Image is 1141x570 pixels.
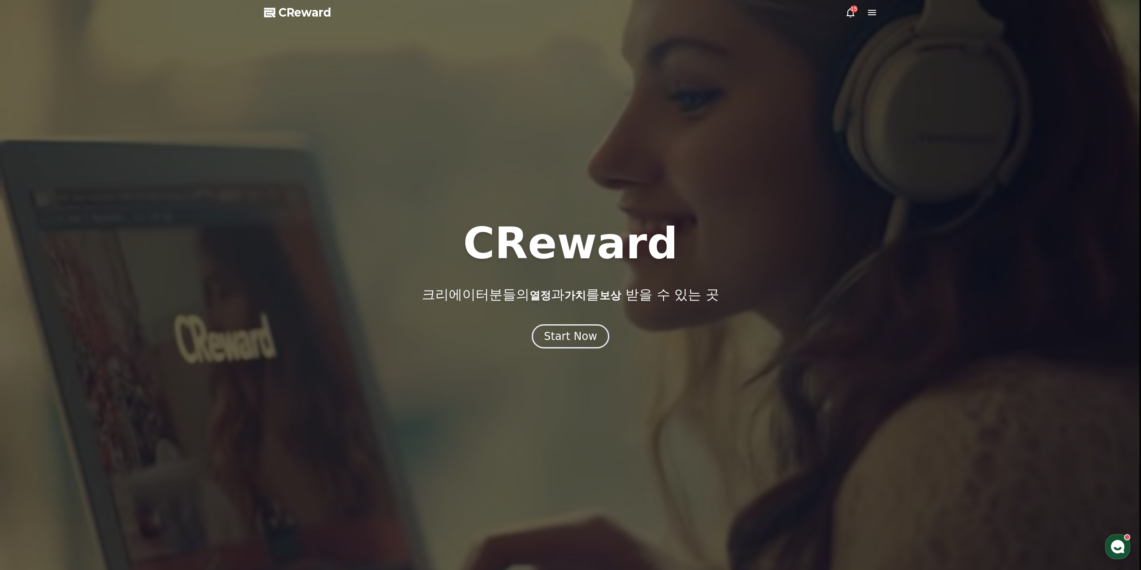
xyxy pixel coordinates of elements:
a: 15 [845,7,856,18]
a: CReward [264,5,331,20]
span: 보상 [599,289,621,302]
span: 열정 [529,289,551,302]
h1: CReward [463,222,678,265]
a: 설정 [116,284,172,307]
span: CReward [278,5,331,20]
div: 15 [850,5,858,13]
span: 설정 [139,298,149,305]
a: Start Now [532,333,609,342]
span: 대화 [82,298,93,305]
span: 가치 [564,289,586,302]
div: Start Now [544,329,597,344]
a: 홈 [3,284,59,307]
span: 홈 [28,298,34,305]
button: Start Now [532,324,609,348]
a: 대화 [59,284,116,307]
p: 크리에이터분들의 과 를 받을 수 있는 곳 [422,287,719,303]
